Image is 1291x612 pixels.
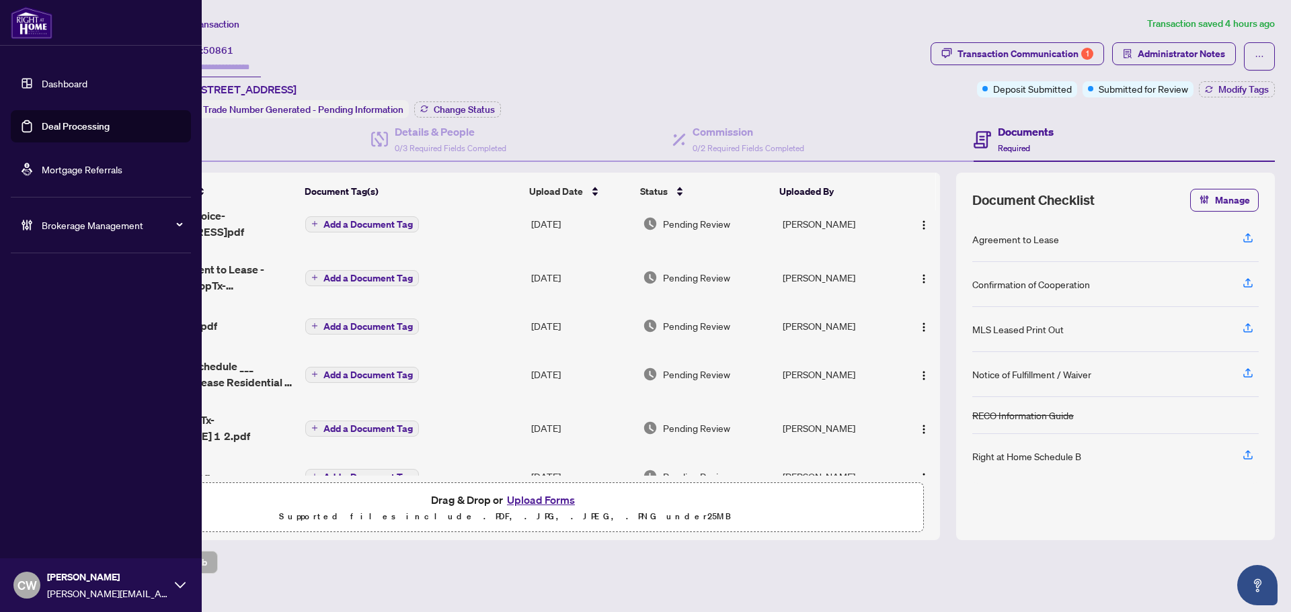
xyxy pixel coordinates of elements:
span: Drag & Drop or [431,491,579,509]
a: Dashboard [42,77,87,89]
span: Pending Review [663,216,730,231]
span: Drag & Drop orUpload FormsSupported files include .PDF, .JPG, .JPEG, .PNG under25MB [87,483,923,533]
button: Add a Document Tag [305,317,419,335]
div: Notice of Fulfillment / Waiver [972,367,1091,382]
td: [PERSON_NAME] [777,304,900,347]
p: Supported files include .PDF, .JPG, .JPEG, .PNG under 25 MB [95,509,915,525]
span: 50861 [203,44,233,56]
span: plus [311,371,318,378]
button: Upload Forms [503,491,579,509]
button: Transaction Communication1 [931,42,1104,65]
button: Logo [913,466,935,487]
span: 0/2 Required Fields Completed [693,143,804,153]
button: Add a Document Tag [305,469,419,485]
button: Open asap [1237,565,1278,605]
span: plus [311,274,318,281]
span: plus [311,322,318,329]
button: Add a Document Tag [305,216,419,232]
img: Logo [918,424,929,435]
th: (11) File Name [119,173,299,210]
td: [PERSON_NAME] [777,251,900,304]
img: Document Status [643,469,658,484]
th: Uploaded By [774,173,896,210]
img: Document Status [643,421,658,435]
span: Commission Invoice-[STREET_ADDRESS]pdf [124,208,295,240]
td: [PERSON_NAME] [777,401,900,455]
span: Landlord - PropTx-[PERSON_NAME] 1 2.pdf [124,412,295,444]
h4: Documents [998,124,1054,140]
th: Upload Date [524,173,635,210]
button: Add a Document Tag [305,365,419,383]
span: Document Checklist [972,191,1095,210]
span: View Transaction [167,18,239,30]
span: Change Status [434,105,495,114]
span: plus [311,473,318,480]
th: Document Tag(s) [299,173,524,210]
span: Pending Review [663,367,730,382]
button: Logo [913,363,935,385]
td: [DATE] [526,401,637,455]
h4: Details & People [395,124,506,140]
span: CW [17,576,37,595]
img: Logo [918,322,929,333]
div: RECO Information Guide [972,408,1074,423]
button: Change Status [414,101,501,118]
img: Document Status [643,318,658,333]
button: Add a Document Tag [305,269,419,286]
span: plus [311,220,318,227]
button: Add a Document Tag [305,421,419,437]
td: [PERSON_NAME] [777,455,900,498]
span: 1507-[STREET_ADDRESS] [167,81,297,97]
h4: Commission [693,124,804,140]
td: [DATE] [526,455,637,498]
span: Upload Date [529,184,583,199]
span: Add a Document Tag [323,472,413,482]
button: Administrator Notes [1112,42,1236,65]
span: Required [998,143,1030,153]
button: Logo [913,315,935,337]
span: Status [640,184,668,199]
img: Document Status [643,216,658,231]
span: Trade Number Generated - Pending Information [203,103,403,116]
td: [PERSON_NAME] [777,347,900,401]
td: [DATE] [526,197,637,251]
div: 1 [1081,48,1093,60]
img: Logo [918,220,929,230]
div: Confirmation of Cooperation [972,277,1090,292]
button: Logo [913,267,935,288]
td: [DATE] [526,304,637,347]
span: [PERSON_NAME] [47,570,168,584]
img: logo [11,7,52,39]
img: Logo [918,472,929,483]
span: Pending Review [663,270,730,285]
span: Manage [1215,189,1250,211]
button: Add a Document Tag [305,468,419,485]
td: [DATE] [526,347,637,401]
button: Logo [913,417,935,439]
span: Pending Review [663,318,730,333]
span: Add a Document Tag [323,322,413,331]
span: 6_400 Agreement to Lease - Residential - PropTx-[PERSON_NAME] 1 1 3.pdf [124,261,295,294]
span: Add a Document Tag [323,424,413,433]
article: Transaction saved 4 hours ago [1147,16,1275,32]
div: Status: [167,100,409,118]
span: Pending Review [663,469,730,484]
span: [PERSON_NAME][EMAIL_ADDRESS][DOMAIN_NAME] [47,586,168,601]
a: Mortgage Referrals [42,163,122,175]
span: Add a Document Tag [323,370,413,380]
span: Brokerage Management [42,218,182,232]
td: [PERSON_NAME] [777,197,900,251]
span: solution [1123,49,1132,58]
td: [DATE] [526,251,637,304]
span: 0/3 Required Fields Completed [395,143,506,153]
span: Pending Review [663,421,730,435]
a: Deal Processing [42,120,110,132]
button: Logo [913,213,935,234]
span: ellipsis [1255,52,1264,61]
span: Deposit Submitted [993,81,1072,96]
span: plus [311,425,318,431]
img: Document Status [643,270,658,285]
span: Add a Document Tag [323,273,413,283]
img: Document Status [643,367,658,382]
span: Administrator Notes [1138,43,1225,64]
